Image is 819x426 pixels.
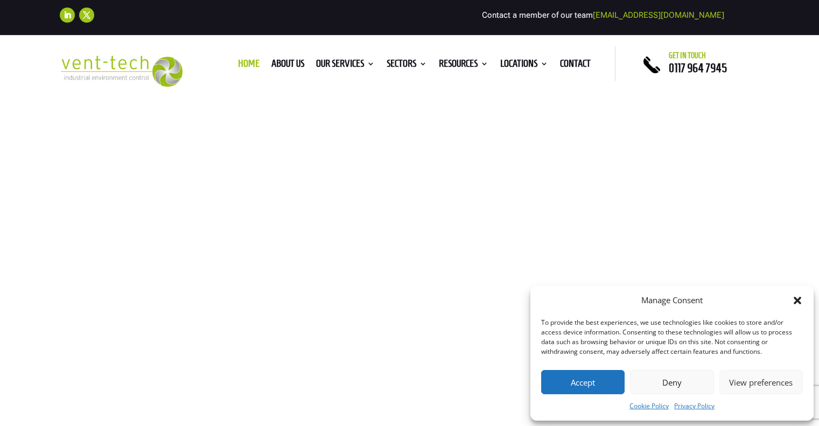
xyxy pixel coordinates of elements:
[792,295,803,306] div: Close dialog
[560,60,591,72] a: Contact
[387,60,427,72] a: Sectors
[541,370,625,394] button: Accept
[500,60,548,72] a: Locations
[629,400,669,413] a: Cookie Policy
[630,370,713,394] button: Deny
[669,61,727,74] a: 0117 964 7945
[439,60,488,72] a: Resources
[60,55,183,87] img: 2023-09-27T08_35_16.549ZVENT-TECH---Clear-background
[79,8,94,23] a: Follow on X
[541,318,802,357] div: To provide the best experiences, we use technologies like cookies to store and/or access device i...
[719,370,803,394] button: View preferences
[238,60,260,72] a: Home
[316,60,375,72] a: Our Services
[674,400,715,413] a: Privacy Policy
[482,10,724,20] span: Contact a member of our team
[60,8,75,23] a: Follow on LinkedIn
[641,294,703,307] div: Manage Consent
[593,10,724,20] a: [EMAIL_ADDRESS][DOMAIN_NAME]
[669,51,706,60] span: Get in touch
[271,60,304,72] a: About us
